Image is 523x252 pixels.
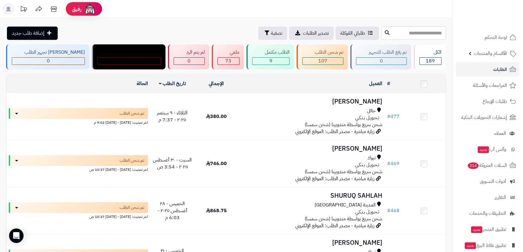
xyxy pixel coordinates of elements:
div: اخر تحديث: [DATE] - [DATE] 10:37 ص [9,213,148,219]
a: تحديثات المنصة [16,3,31,17]
span: زيارة مباشرة - مصدر الطلب: الموقع الإلكتروني [295,222,374,229]
a: ملغي 73 [210,44,245,69]
span: الخميس - ٢٨ أغسطس ٢٠٢٥ - 6:03 م [158,200,187,221]
span: تـحـويـل بـنـكـي [355,114,379,121]
a: وآتس آبجديد [456,142,519,157]
span: الأقسام والمنتجات [474,49,507,58]
h3: SHURUQ SAHLAH [241,192,382,199]
span: المراجعات والأسئلة [473,81,507,90]
a: الطلبات [456,62,519,77]
span: شحن سريع بواسطة مندوبينا (شحن سمسا) [305,168,382,175]
div: الطلب مكتمل [252,49,290,56]
a: تم شحن الطلب 107 [295,44,349,69]
span: التطبيقات والخدمات [469,209,506,218]
div: لم يتم الرد [174,49,205,56]
span: 0 [128,57,131,65]
span: شحن سريع بواسطة مندوبينا (شحن سمسا) [305,215,382,222]
span: تصفية [271,30,282,37]
span: 314 [468,162,479,169]
span: جديد [478,146,489,153]
span: 0 [380,57,383,65]
a: #477 [387,113,399,120]
span: زيارة مباشرة - مصدر الطلب: الموقع الإلكتروني [295,128,374,135]
a: إضافة طلب جديد [7,27,58,40]
a: العملاء [456,126,519,141]
a: لوحة التحكم [456,30,519,45]
span: 0 [188,57,191,65]
span: 107 [318,57,327,65]
a: #469 [387,160,399,167]
span: 868.75 [206,207,227,214]
span: حائل [367,107,376,114]
span: زيارة مباشرة - مصدر الطلب: الموقع الإلكتروني [295,175,374,182]
span: تطبيق المتجر [470,225,506,234]
div: 107 [303,58,343,65]
a: الحالة [136,80,148,87]
a: الإجمالي [209,80,224,87]
span: تـحـويـل بـنـكـي [355,161,379,168]
a: #468 [387,207,399,214]
span: رفيق [72,5,82,13]
button: تصفية [258,27,287,40]
span: إضافة طلب جديد [12,30,44,37]
span: السلات المتروكة [467,161,507,170]
h3: [PERSON_NAME] [241,98,382,105]
span: الثلاثاء - ٩ سبتمبر ٢٠٢٥ - 7:37 م [157,109,188,123]
a: طلباتي المُوكلة [335,27,379,40]
a: تطبيق المتجرجديد [456,222,519,237]
span: 9 [269,57,272,65]
a: التقارير [456,190,519,205]
div: 9 [252,58,289,65]
span: 746.00 [206,160,227,167]
span: تـحـويـل بـنـكـي [355,209,379,215]
span: أدوات التسويق [480,177,506,186]
span: لوحة التحكم [485,33,507,42]
span: 73 [225,57,231,65]
div: تم رفع الطلب للتجهيز [356,49,407,56]
a: طلبات الإرجاع [456,94,519,109]
span: # [387,113,390,120]
div: الكل [419,49,442,56]
img: ai-face.png [84,3,96,15]
span: شحن سريع بواسطة مندوبينا (شحن سمسا) [305,121,382,128]
div: 0 [356,58,406,65]
a: إشعارات التحويلات البنكية [456,110,519,125]
a: السلات المتروكة314 [456,158,519,173]
div: 0 [98,58,161,65]
span: # [387,160,390,167]
div: اخر تحديث: [DATE] - [DATE] 10:37 ص [9,166,148,172]
a: تاريخ الطلب [159,80,186,87]
span: إشعارات التحويلات البنكية [461,113,507,122]
div: اخر تحديث: [DATE] - [DATE] 9:02 م [9,119,148,125]
div: 73 [218,58,239,65]
a: الكل189 [412,44,448,69]
div: مندوب توصيل داخل الرياض [98,49,161,56]
a: مندوب توصيل داخل الرياض 0 [91,44,167,69]
span: تم شحن الطلب [120,205,144,211]
a: تصدير الطلبات [289,27,334,40]
span: السبت - ٣٠ أغسطس ٢٠٢٥ - 3:54 ص [153,156,192,171]
span: جديد [471,226,482,233]
span: 0 [47,57,50,65]
span: وآتس آب [477,145,506,154]
span: الطلبات [493,65,507,74]
span: جديد [465,242,476,249]
div: ملغي [217,49,240,56]
span: طلباتي المُوكلة [340,30,365,37]
a: العميل [369,80,382,87]
span: # [387,207,390,214]
a: الطلب مكتمل 9 [245,44,295,69]
span: 189 [426,57,435,65]
a: تم رفع الطلب للتجهيز 0 [349,44,412,69]
span: التقارير [495,193,506,202]
div: 0 [174,58,204,65]
div: 0 [12,58,85,65]
h3: [PERSON_NAME] [241,239,382,246]
a: [PERSON_NAME] تجهيز الطلب 0 [5,44,91,69]
span: تصدير الطلبات [303,30,329,37]
a: التطبيقات والخدمات [456,206,519,221]
span: تبوك [367,155,376,161]
div: تم شحن الطلب [302,49,344,56]
a: أدوات التسويق [456,174,519,189]
span: المدينة [GEOGRAPHIC_DATA] [315,202,376,209]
